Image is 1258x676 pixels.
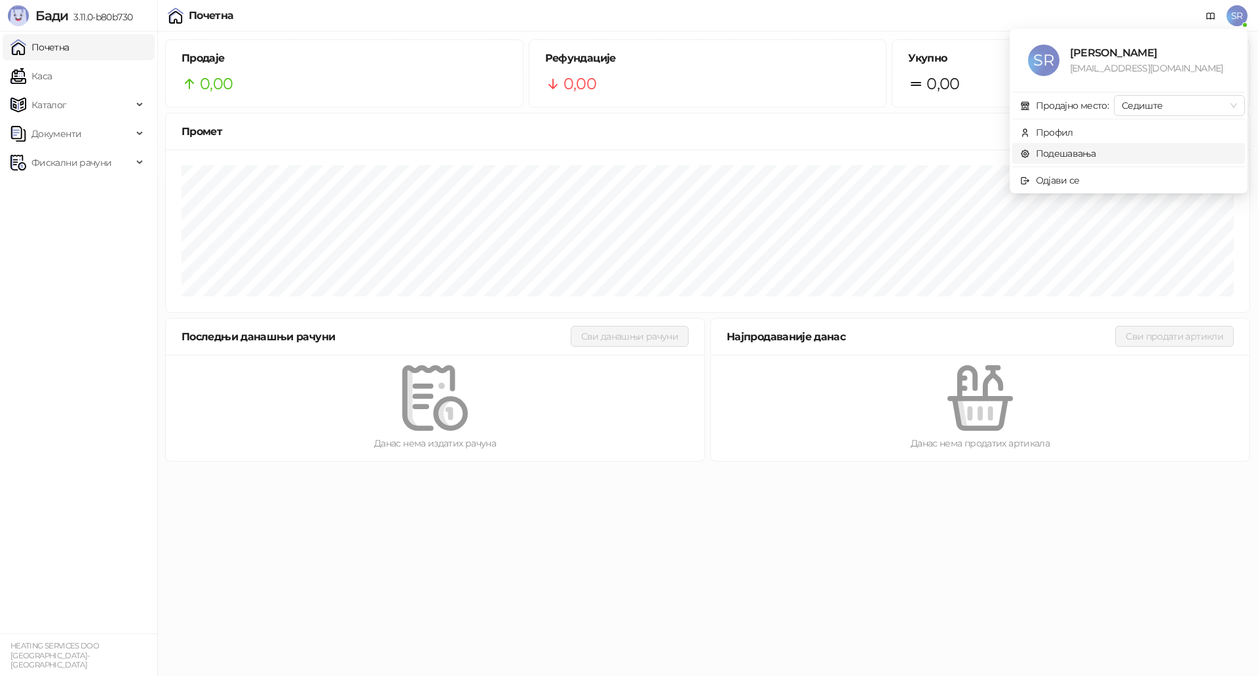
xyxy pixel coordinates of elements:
span: 3.11.0-b80b730 [68,11,132,23]
div: Најпродаваније данас [727,328,1115,345]
span: Фискални рачуни [31,149,111,176]
a: Каса [10,63,52,89]
div: Промет [181,123,1234,140]
div: Данас нема издатих рачуна [187,436,683,450]
span: Каталог [31,92,67,118]
div: Последњи данашњи рачуни [181,328,571,345]
div: Данас нема продатих артикала [732,436,1229,450]
span: SR [1028,45,1059,76]
small: HEATING SERVICES DOO [GEOGRAPHIC_DATA]-[GEOGRAPHIC_DATA] [10,641,99,669]
a: Документација [1200,5,1221,26]
div: Одјави се [1036,173,1080,188]
span: 0,00 [200,71,233,96]
span: SR [1227,5,1248,26]
img: Logo [8,5,29,26]
h5: Продаје [181,50,507,66]
button: Сви данашњи рачуни [571,326,689,347]
span: Документи [31,121,81,147]
div: [EMAIL_ADDRESS][DOMAIN_NAME] [1070,61,1229,75]
div: Продајно место: [1036,98,1109,113]
a: Подешавања [1020,148,1096,159]
span: 0,00 [926,71,959,96]
h5: Укупно [908,50,1234,66]
span: Бади [35,8,68,24]
button: Сви продати артикли [1115,326,1234,347]
div: Почетна [189,10,234,21]
div: [PERSON_NAME] [1070,45,1229,61]
div: Профил [1036,125,1073,140]
span: 0,00 [563,71,596,96]
span: Седиште [1122,96,1237,115]
a: Почетна [10,34,69,60]
h5: Рефундације [545,50,871,66]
